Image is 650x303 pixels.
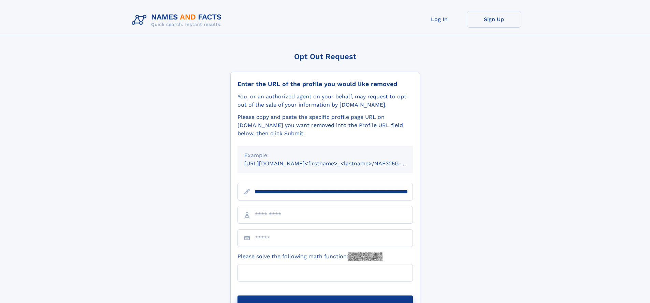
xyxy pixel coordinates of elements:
[244,151,406,160] div: Example:
[129,11,227,29] img: Logo Names and Facts
[230,52,420,61] div: Opt Out Request
[237,113,413,138] div: Please copy and paste the specific profile page URL on [DOMAIN_NAME] you want removed into the Pr...
[237,252,382,261] label: Please solve the following math function:
[237,80,413,88] div: Enter the URL of the profile you would like removed
[412,11,467,28] a: Log In
[467,11,521,28] a: Sign Up
[244,160,426,167] small: [URL][DOMAIN_NAME]<firstname>_<lastname>/NAF325G-xxxxxxxx
[237,93,413,109] div: You, or an authorized agent on your behalf, may request to opt-out of the sale of your informatio...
